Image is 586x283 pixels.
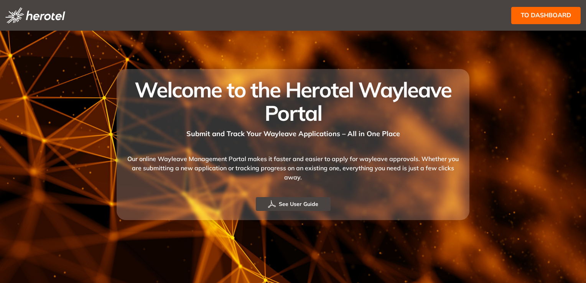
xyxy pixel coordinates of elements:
[511,7,581,24] button: to dashboard
[126,125,460,139] div: Submit and Track Your Wayleave Applications – All in One Place
[256,197,331,211] button: See User Guide
[279,200,318,208] span: See User Guide
[135,76,451,126] span: Welcome to the Herotel Wayleave Portal
[5,7,65,23] img: logo
[126,139,460,197] div: Our online Wayleave Management Portal makes it faster and easier to apply for wayleave approvals....
[521,10,571,20] span: to dashboard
